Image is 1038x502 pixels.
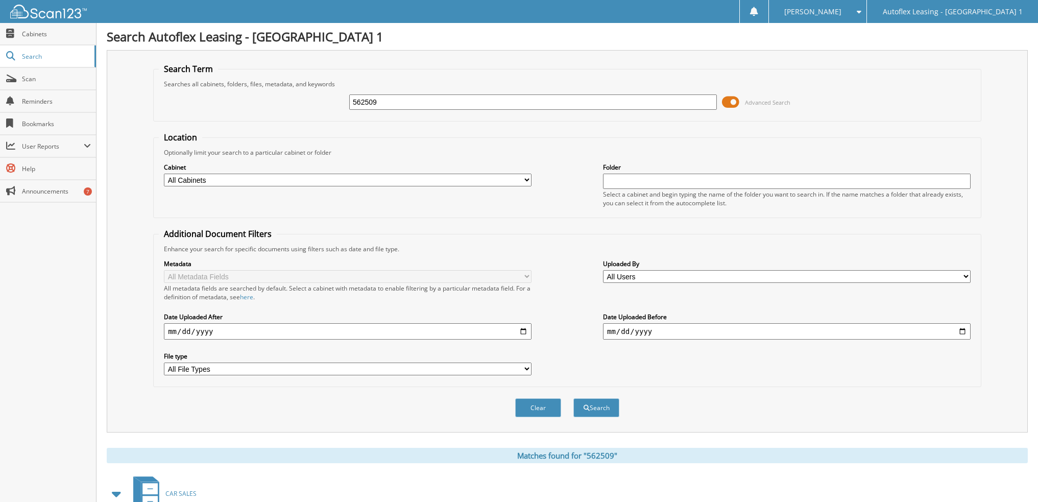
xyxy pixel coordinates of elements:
[240,293,253,301] a: here
[164,313,532,321] label: Date Uploaded After
[22,187,91,196] span: Announcements
[22,75,91,83] span: Scan
[164,323,532,340] input: start
[603,323,971,340] input: end
[603,163,971,172] label: Folder
[745,99,790,106] span: Advanced Search
[159,148,976,157] div: Optionally limit your search to a particular cabinet or folder
[159,245,976,253] div: Enhance your search for specific documents using filters such as date and file type.
[107,28,1028,45] h1: Search Autoflex Leasing - [GEOGRAPHIC_DATA] 1
[22,52,89,61] span: Search
[603,259,971,268] label: Uploaded By
[164,259,532,268] label: Metadata
[883,9,1023,15] span: Autoflex Leasing - [GEOGRAPHIC_DATA] 1
[164,284,532,301] div: All metadata fields are searched by default. Select a cabinet with metadata to enable filtering b...
[159,63,218,75] legend: Search Term
[164,352,532,361] label: File type
[784,9,841,15] span: [PERSON_NAME]
[10,5,87,18] img: scan123-logo-white.svg
[573,398,619,417] button: Search
[22,164,91,173] span: Help
[164,163,532,172] label: Cabinet
[165,489,197,498] span: CAR SALES
[22,97,91,106] span: Reminders
[84,187,92,196] div: 7
[22,119,91,128] span: Bookmarks
[159,80,976,88] div: Searches all cabinets, folders, files, metadata, and keywords
[107,448,1028,463] div: Matches found for "562509"
[515,398,561,417] button: Clear
[603,190,971,207] div: Select a cabinet and begin typing the name of the folder you want to search in. If the name match...
[159,228,277,240] legend: Additional Document Filters
[159,132,202,143] legend: Location
[603,313,971,321] label: Date Uploaded Before
[22,30,91,38] span: Cabinets
[22,142,84,151] span: User Reports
